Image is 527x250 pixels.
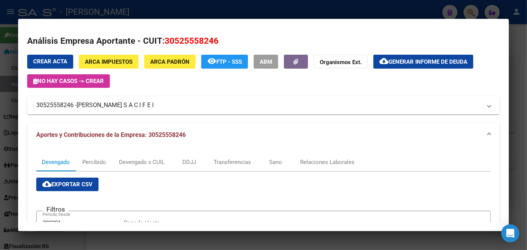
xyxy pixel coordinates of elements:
mat-panel-title: 30525558246 - [36,101,482,110]
span: ARCA Impuestos [85,58,133,65]
span: Aportes y Contribuciones de la Empresa: 30525558246 [36,131,186,138]
div: Open Intercom Messenger [501,224,519,242]
span: Crear Acta [33,58,67,65]
strong: Organismos Ext. [320,59,362,66]
button: No hay casos -> Crear [27,74,110,88]
mat-icon: remove_red_eye [207,57,216,66]
span: FTP - SSS [216,58,242,65]
button: Crear Acta [27,55,73,69]
span: ABM [260,58,272,65]
div: Percibido [83,158,106,166]
button: Organismos Ext. [314,55,368,69]
h2: Análisis Empresa Aportante - CUIT: [27,35,500,48]
button: ARCA Padrón [144,55,196,69]
mat-icon: cloud_download [42,179,51,189]
span: 30525558246 [165,36,219,46]
div: Devengado x CUIL [119,158,165,166]
span: ARCA Padrón [150,58,190,65]
h3: Filtros [43,205,69,213]
div: Transferencias [214,158,251,166]
span: Exportar CSV [42,181,92,188]
div: DDJJ [182,158,196,166]
button: FTP - SSS [201,55,248,69]
button: Generar informe de deuda [373,55,473,69]
span: No hay casos -> Crear [33,78,104,84]
button: ARCA Impuestos [79,55,139,69]
mat-icon: cloud_download [379,57,388,66]
button: ABM [254,55,278,69]
button: Exportar CSV [36,178,99,191]
div: Sano [269,158,282,166]
span: Generar informe de deuda [388,58,467,65]
div: Relaciones Laborales [300,158,354,166]
span: [PERSON_NAME] S A C I F E I [77,101,154,110]
mat-expansion-panel-header: 30525558246 -[PERSON_NAME] S A C I F E I [27,96,500,114]
div: Devengado [42,158,70,166]
mat-expansion-panel-header: Aportes y Contribuciones de la Empresa: 30525558246 [27,123,500,147]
